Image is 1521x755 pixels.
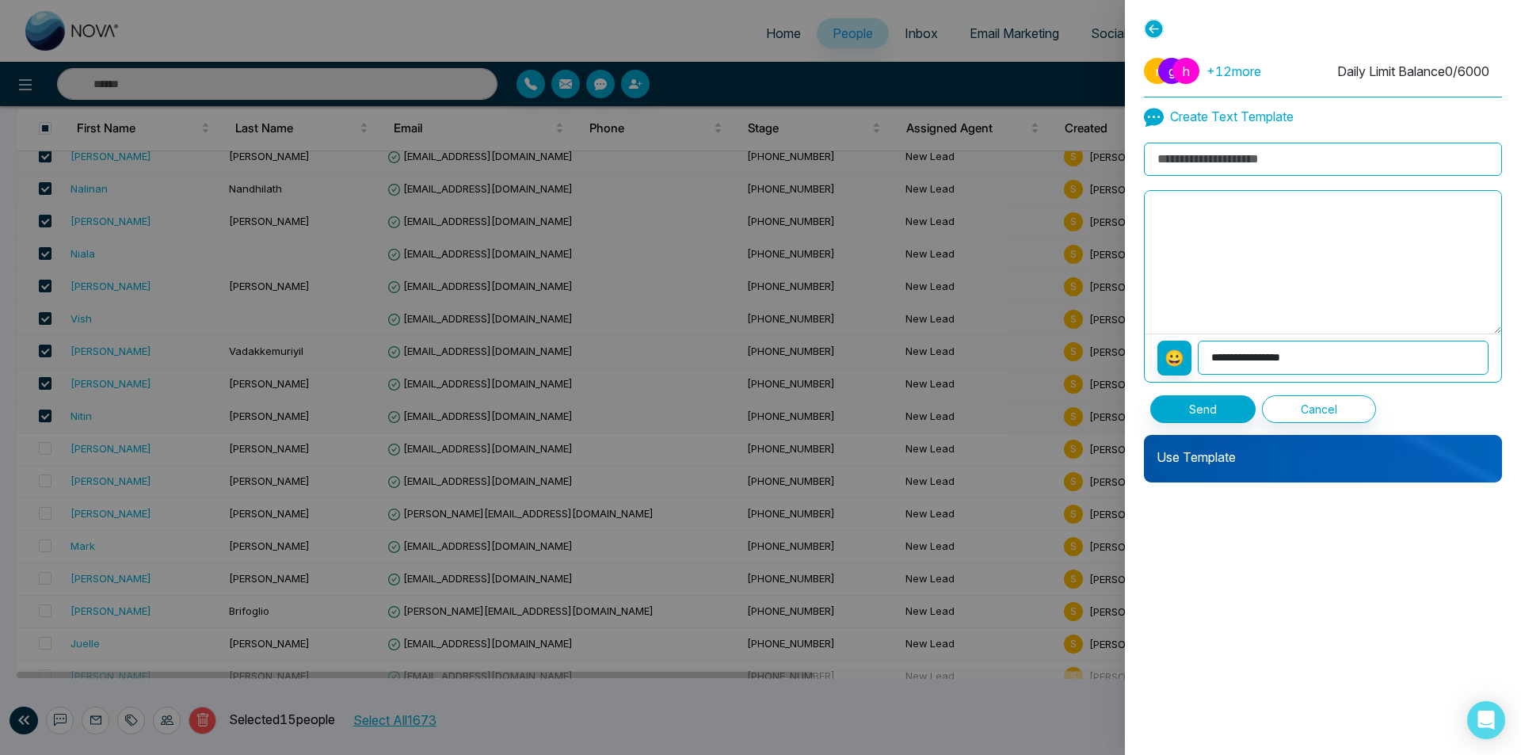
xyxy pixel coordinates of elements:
button: Cancel [1262,395,1376,423]
p: Use Template [1144,435,1502,467]
button: 😀 [1157,341,1191,376]
span: Daily Limit Balance 0 / 6000 [1337,63,1489,79]
span: r [1144,58,1171,84]
p: Create Text Template [1144,107,1294,127]
span: h [1172,58,1199,84]
div: Open Intercom Messenger [1467,701,1505,739]
button: Send [1150,395,1256,423]
span: g [1158,58,1185,84]
span: + 12 more [1207,62,1261,81]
